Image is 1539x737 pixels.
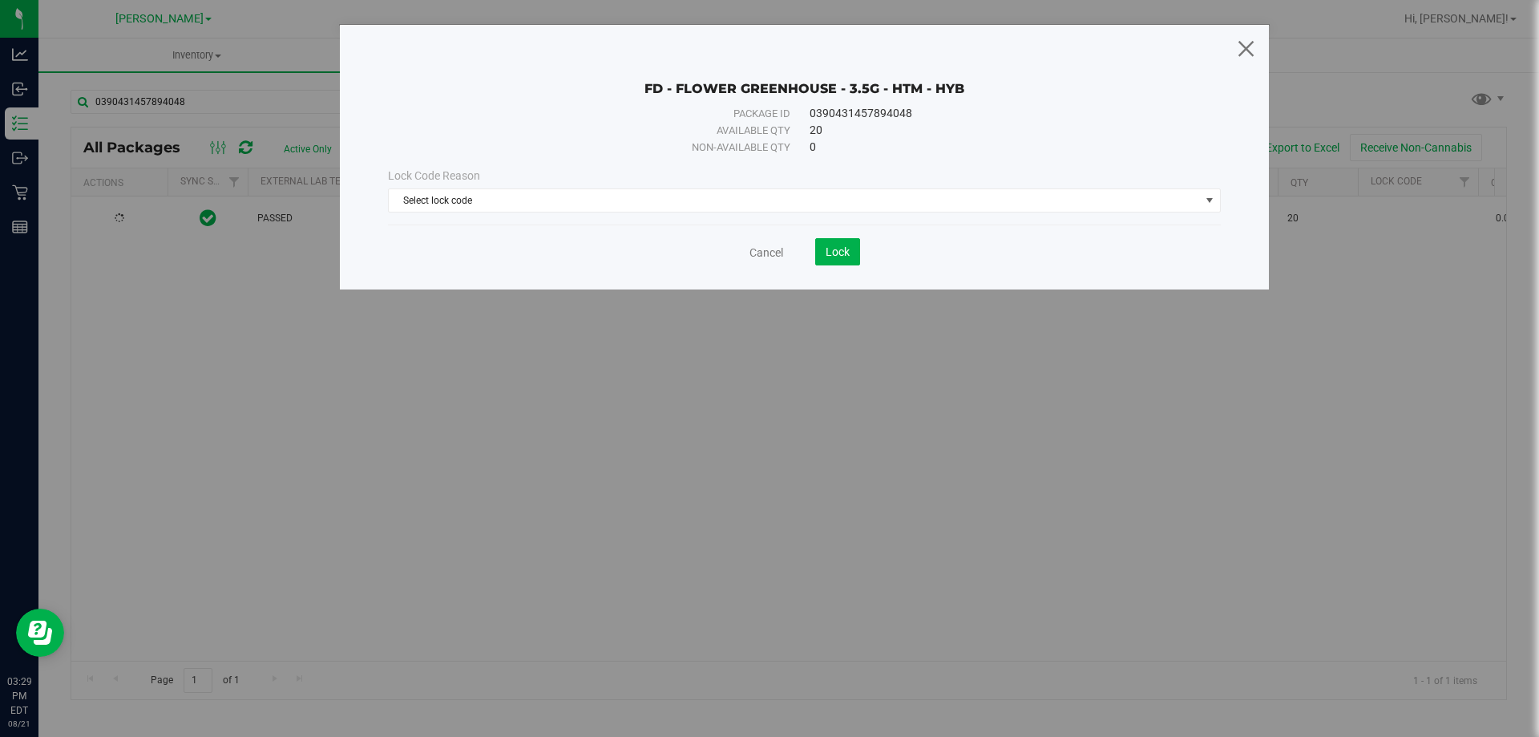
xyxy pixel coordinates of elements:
span: Lock Code Reason [388,169,480,182]
div: 0 [810,139,1185,156]
iframe: Resource center [16,609,64,657]
div: 0390431457894048 [810,105,1185,122]
a: Cancel [749,245,783,261]
div: Non-available qty [424,140,790,156]
span: Lock [826,245,850,258]
span: select [1200,189,1220,212]
button: Lock [815,238,860,265]
div: 20 [810,122,1185,139]
div: Package ID [424,106,790,122]
div: Available qty [424,123,790,139]
div: FD - FLOWER GREENHOUSE - 3.5G - HTM - HYB [388,57,1221,97]
span: Select lock code [389,189,1200,212]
